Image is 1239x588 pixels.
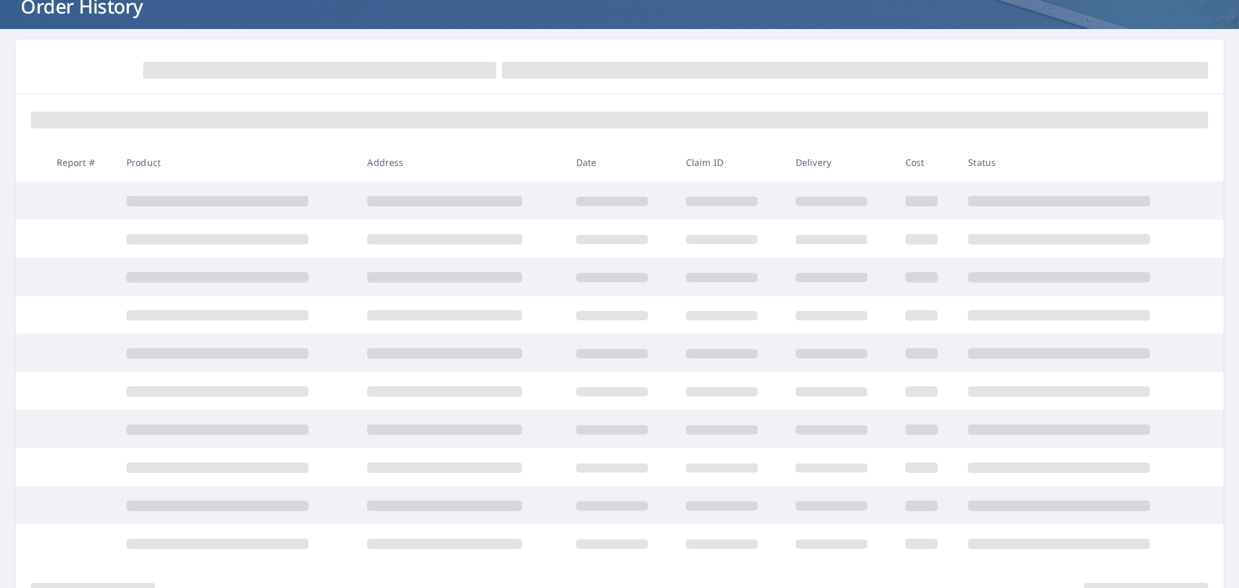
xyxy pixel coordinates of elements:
th: Address [357,143,565,181]
th: Status [958,143,1199,181]
th: Delivery [785,143,895,181]
th: Product [116,143,357,181]
th: Date [566,143,676,181]
th: Report # [46,143,116,181]
th: Cost [895,143,958,181]
th: Claim ID [676,143,785,181]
